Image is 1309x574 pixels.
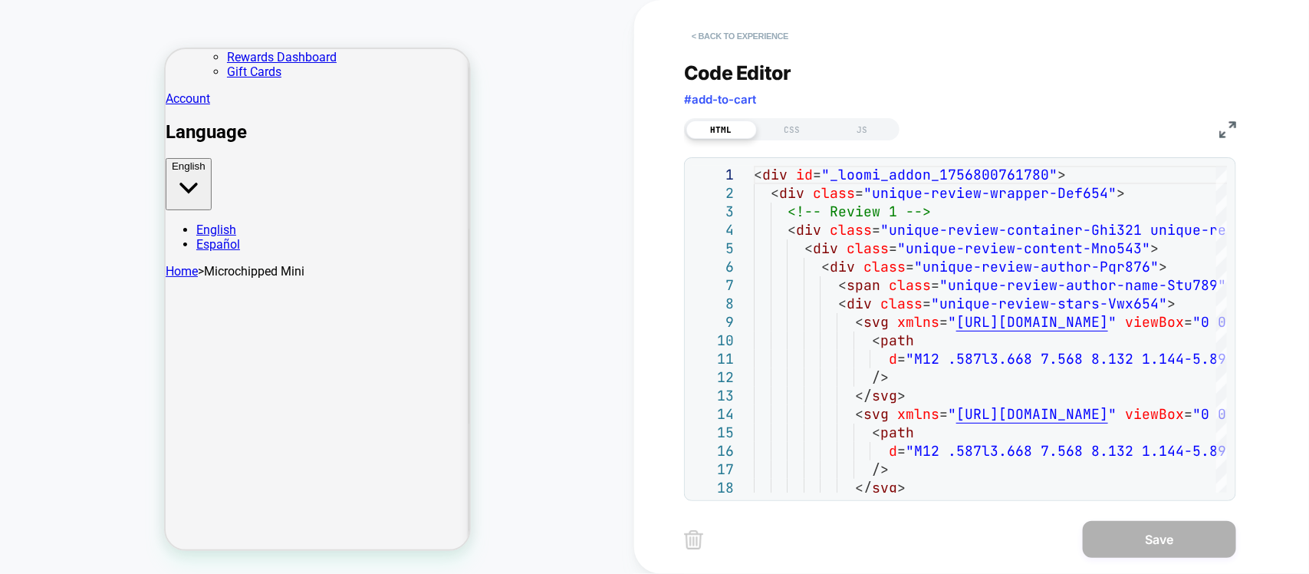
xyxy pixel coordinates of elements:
[872,479,897,496] span: svg
[855,405,863,423] span: <
[897,350,906,368] span: =
[771,184,779,202] span: <
[889,276,931,294] span: class
[227,427,304,500] div: Chat Widget
[880,295,923,312] span: class
[1117,184,1125,202] span: >
[684,61,791,84] span: Code Editor
[813,239,838,257] span: div
[827,120,898,139] div: JS
[692,258,734,276] div: 6
[686,120,757,139] div: HTML
[692,424,734,442] div: 15
[956,405,1108,423] span: [URL][DOMAIN_NAME]
[1057,166,1066,183] span: >
[684,24,796,48] button: < Back to experience
[872,387,897,404] span: svg
[931,295,1167,312] span: "unique-review-stars-Vwx654"
[1125,405,1184,423] span: viewBox
[863,405,889,423] span: svg
[61,15,116,30] a: Gift Cards
[1184,313,1192,331] span: =
[1083,521,1236,558] button: Save
[880,424,914,441] span: path
[1125,313,1184,331] span: viewBox
[872,332,880,349] span: <
[855,313,863,331] span: <
[1108,313,1117,331] span: "
[863,184,1117,202] span: "unique-review-wrapper-Def654"
[692,332,734,350] div: 10
[1167,295,1176,312] span: >
[692,460,734,479] div: 17
[847,239,889,257] span: class
[788,221,796,239] span: <
[897,479,906,496] span: >
[889,350,897,368] span: d
[880,221,1302,239] span: "unique-review-container-Ghi321 unique-review-1-Jk
[855,184,863,202] span: =
[855,387,872,404] span: </
[914,258,1159,275] span: "unique-review-author-Pqr876"
[939,405,948,423] span: =
[872,368,889,386] span: />
[692,350,734,368] div: 11
[813,184,855,202] span: class
[692,405,734,424] div: 14
[897,387,906,404] span: >
[889,239,897,257] span: =
[684,92,756,107] span: #add-to-cart
[1108,405,1117,423] span: "
[38,215,139,229] span: Microchipped Mini
[692,239,734,258] div: 5
[692,442,734,460] div: 16
[1192,313,1285,331] span: "0 0 24 24"
[1192,405,1285,423] span: "0 0 24 24"
[684,530,703,549] img: delete
[847,295,872,312] span: div
[31,188,74,203] a: Español
[897,313,939,331] span: xmlns
[692,295,734,313] div: 8
[897,239,1150,257] span: "unique-review-content-Mno543"
[821,166,1057,183] span: "_loomi_addon_1756800761780"
[838,276,847,294] span: <
[847,276,880,294] span: span
[804,239,813,257] span: <
[889,442,897,460] span: d
[931,276,939,294] span: =
[906,258,914,275] span: =
[754,166,762,183] span: <
[692,368,734,387] div: 12
[1184,405,1192,423] span: =
[939,276,1226,294] span: "unique-review-author-name-Stu789"
[692,203,734,221] div: 3
[821,258,830,275] span: <
[692,479,734,497] div: 18
[880,332,914,349] span: path
[872,424,880,441] span: <
[762,166,788,183] span: div
[788,203,931,220] span: <!-- Review 1 -->
[872,460,889,478] span: />
[796,221,821,239] span: div
[813,166,821,183] span: =
[61,1,171,15] a: Rewards Dashboard
[1219,121,1236,138] img: fullscreen
[692,184,734,203] div: 2
[692,221,734,239] div: 4
[948,313,956,331] span: "
[863,258,906,275] span: class
[31,173,71,188] a: English
[923,295,931,312] span: =
[1159,258,1167,275] span: >
[956,313,1108,331] span: [URL][DOMAIN_NAME]
[757,120,827,139] div: CSS
[863,313,889,331] span: svg
[830,258,855,275] span: div
[692,276,734,295] div: 7
[692,387,734,405] div: 13
[830,221,872,239] span: class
